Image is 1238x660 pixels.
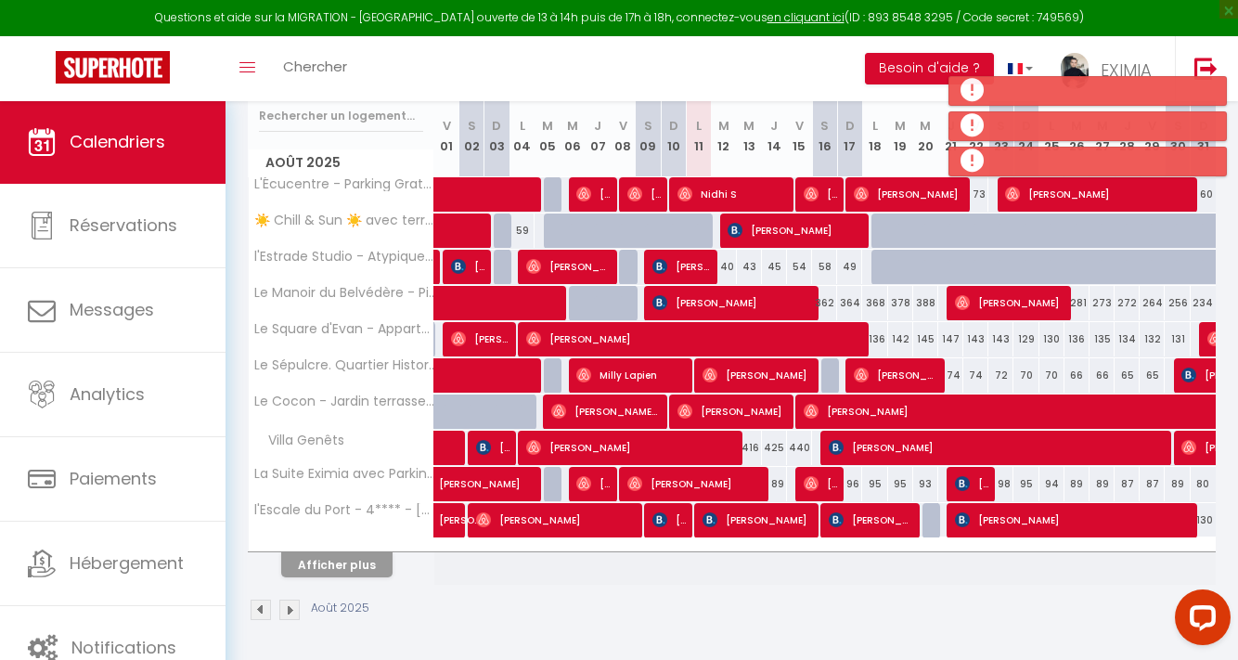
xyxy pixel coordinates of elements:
div: 49 [837,250,862,284]
abbr: S [644,117,652,135]
th: 07 [586,95,611,177]
div: 96 [837,467,862,501]
span: La Suite Eximia avec Parking Souterrain inclus [251,467,437,481]
span: [PERSON_NAME] [451,321,509,356]
a: [PERSON_NAME] [434,467,459,502]
th: 18 [862,95,887,177]
div: 74 [963,358,988,393]
div: 65 [1140,358,1165,393]
div: 93 [913,467,938,501]
span: [PERSON_NAME] [526,430,735,465]
span: Le Cocon - Jardin terrasse privatif avec parking [251,395,437,408]
abbr: M [542,117,553,135]
span: [PERSON_NAME] [439,457,610,492]
div: 72 [988,358,1013,393]
span: l'Estrade Studio - Atypique&Standing - Gare - Wifi [251,250,437,264]
abbr: J [594,117,601,135]
div: 130 [1039,322,1064,356]
th: 01 [434,95,459,177]
span: [PERSON_NAME] [728,213,861,248]
div: 136 [862,322,887,356]
img: ... [1061,53,1089,89]
span: Hébergement [70,551,184,575]
div: 60 [1191,177,1216,212]
div: 143 [988,322,1013,356]
div: 135 [1090,322,1115,356]
abbr: J [948,117,955,135]
a: [PERSON_NAME] [434,503,459,538]
abbr: V [443,117,451,135]
div: 142 [888,322,913,356]
div: 70 [1039,358,1064,393]
span: [PERSON_NAME] [804,466,837,501]
iframe: LiveChat chat widget [1160,582,1238,660]
div: 95 [1013,467,1038,501]
span: [PERSON_NAME] [804,176,837,212]
th: 04 [509,95,535,177]
span: L'Écucentre - Parking Gratuit - 600 mètres de la Comédie - Climatisation [251,177,437,191]
div: 58 [812,250,837,284]
span: [PERSON_NAME] [955,466,988,501]
div: 70 [1013,358,1038,393]
th: 15 [787,95,812,177]
th: 13 [737,95,762,177]
div: 131 [1165,322,1190,356]
span: [PERSON_NAME] [652,502,686,537]
div: 368 [862,286,887,320]
span: l'Escale du Port - 4**** - [GEOGRAPHIC_DATA] - Clim [251,503,437,517]
th: 02 [459,95,484,177]
th: 11 [686,95,711,177]
div: 416 [737,431,762,465]
abbr: S [468,117,476,135]
div: 66 [1064,358,1090,393]
div: 145 [913,322,938,356]
button: Afficher plus [281,552,393,577]
span: [PERSON_NAME] [476,430,509,465]
div: 272 [1115,286,1140,320]
div: 281 [1064,286,1090,320]
span: [PERSON_NAME] [451,249,484,284]
div: 234 [1191,286,1216,320]
abbr: S [820,117,829,135]
span: [PERSON_NAME] [627,466,761,501]
span: [PERSON_NAME] [854,357,937,393]
div: 362 [812,286,837,320]
span: [PERSON_NAME] [854,176,962,212]
div: 45 [762,250,787,284]
div: 440 [787,431,812,465]
div: 129 [1013,322,1038,356]
th: 08 [611,95,636,177]
th: 10 [661,95,686,177]
span: [PERSON_NAME]-[PERSON_NAME] [551,394,660,429]
a: Chercher [269,36,361,101]
span: [PERSON_NAME] [677,394,786,429]
div: 43 [737,250,762,284]
div: 65 [1115,358,1140,393]
div: 80 [1191,467,1216,501]
div: 74 [938,358,963,393]
a: ... EXIMIA [1047,36,1175,101]
span: Calendriers [70,130,165,153]
th: 21 [938,95,963,177]
div: 134 [1115,322,1140,356]
abbr: V [795,117,804,135]
abbr: M [920,117,931,135]
span: Nidhi S [677,176,786,212]
div: 264 [1140,286,1165,320]
button: Besoin d'aide ? [865,53,994,84]
div: 95 [862,467,887,501]
abbr: J [770,117,778,135]
div: 364 [837,286,862,320]
span: ☀️ Chill & Sun ☀️ avec terrasse et parking privés [251,214,437,227]
div: 89 [762,467,787,501]
div: 94 [1039,467,1064,501]
abbr: L [696,117,702,135]
span: [PERSON_NAME] [1005,176,1189,212]
div: 256 [1165,286,1190,320]
span: [PERSON_NAME] [576,466,610,501]
abbr: L [520,117,525,135]
div: 89 [1165,467,1190,501]
span: Milly Lapien [576,357,685,393]
th: 20 [913,95,938,177]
